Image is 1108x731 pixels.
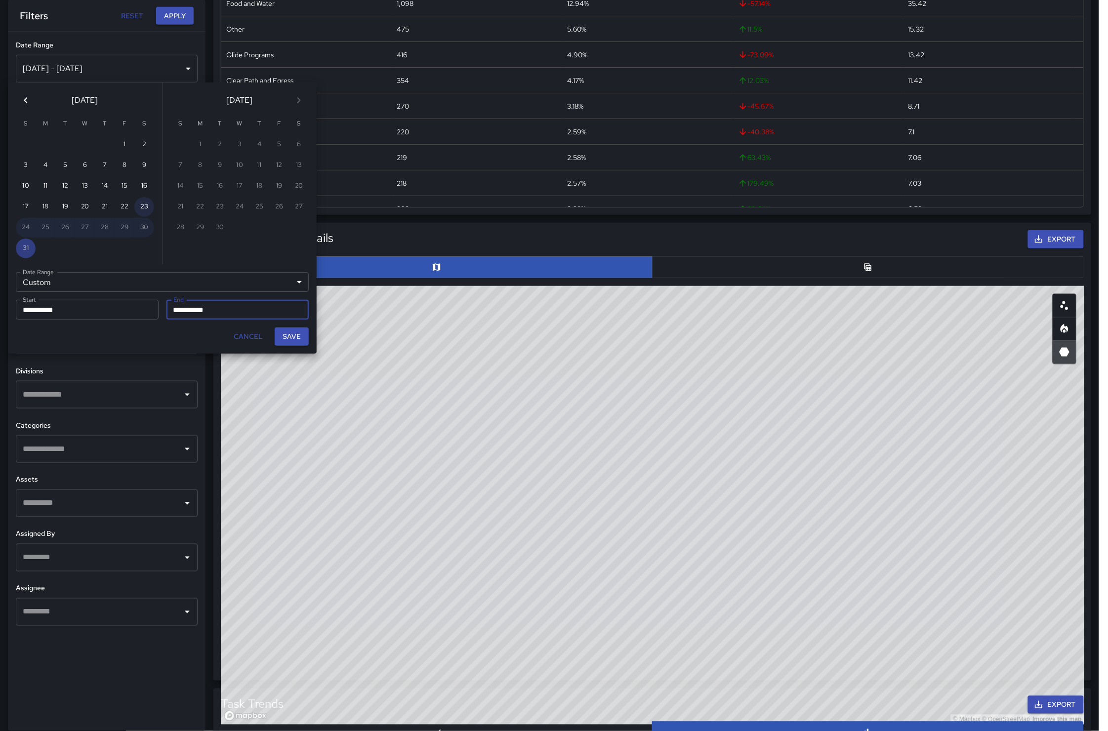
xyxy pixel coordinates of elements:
span: Thursday [96,114,114,134]
button: 6 [75,156,95,175]
span: Saturday [135,114,153,134]
button: 1 [115,135,134,155]
span: Wednesday [231,114,248,134]
span: Sunday [17,114,35,134]
button: 16 [134,176,154,196]
span: Friday [116,114,133,134]
button: 20 [75,197,95,217]
button: 8 [115,156,134,175]
button: 9 [134,156,154,175]
span: Sunday [171,114,189,134]
span: Wednesday [76,114,94,134]
div: Custom [16,272,309,292]
button: 12 [55,176,75,196]
span: Tuesday [56,114,74,134]
span: [DATE] [72,93,98,107]
button: 7 [95,156,115,175]
button: 23 [134,197,154,217]
button: Save [275,327,309,346]
span: Tuesday [211,114,229,134]
button: 17 [16,197,36,217]
button: 5 [55,156,75,175]
label: Start [23,295,36,304]
button: 15 [115,176,134,196]
button: 18 [36,197,55,217]
label: End [173,295,184,304]
button: 10 [16,176,36,196]
button: 19 [55,197,75,217]
button: Cancel [230,327,267,346]
button: 22 [115,197,134,217]
button: 21 [95,197,115,217]
button: 4 [36,156,55,175]
button: Previous month [16,90,36,110]
span: [DATE] [227,93,253,107]
button: 2 [134,135,154,155]
span: Saturday [290,114,308,134]
span: Monday [37,114,54,134]
span: Monday [191,114,209,134]
button: 13 [75,176,95,196]
label: Date Range [23,268,54,276]
span: Thursday [250,114,268,134]
span: Friday [270,114,288,134]
button: 3 [16,156,36,175]
button: 11 [36,176,55,196]
button: 14 [95,176,115,196]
